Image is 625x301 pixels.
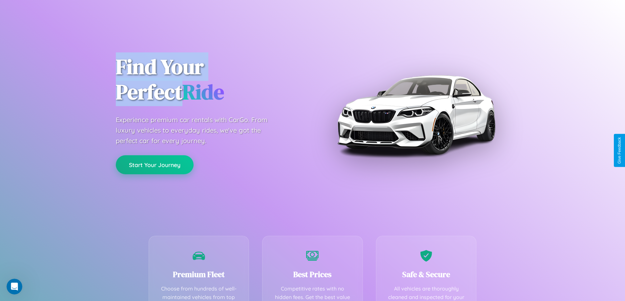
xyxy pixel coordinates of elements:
p: Experience premium car rentals with CarGo. From luxury vehicles to everyday rides, we've got the ... [116,115,280,146]
h3: Premium Fleet [159,269,239,280]
span: Ride [182,78,224,106]
h3: Best Prices [272,269,353,280]
img: Premium BMW car rental vehicle [334,33,498,197]
iframe: Intercom live chat [7,279,22,294]
h1: Find Your Perfect [116,54,303,105]
div: Give Feedback [617,137,622,164]
h3: Safe & Secure [386,269,467,280]
button: Start Your Journey [116,155,194,174]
